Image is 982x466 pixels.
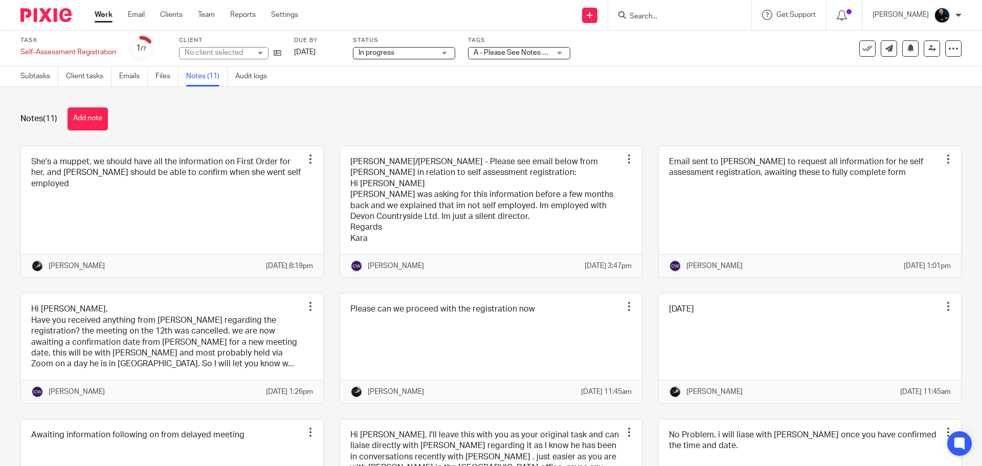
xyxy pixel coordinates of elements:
p: [PERSON_NAME] [873,10,929,20]
img: Headshots%20accounting4everything_Poppy%20Jakes%20Photography-2203.jpg [934,7,950,24]
p: [PERSON_NAME] [686,261,743,271]
p: [PERSON_NAME] [686,387,743,397]
a: Email [128,10,145,20]
div: 1 [136,42,146,54]
input: Search [629,12,721,21]
a: Files [155,66,178,86]
img: 1000002122.jpg [350,386,363,398]
a: Team [198,10,215,20]
a: Clients [160,10,183,20]
p: [PERSON_NAME] [49,387,105,397]
span: Get Support [776,11,816,18]
p: [DATE] 1:26pm [266,387,313,397]
p: [PERSON_NAME] [49,261,105,271]
p: [PERSON_NAME] [368,261,424,271]
img: svg%3E [669,260,681,272]
span: In progress [359,49,394,56]
span: A - Please See Notes + 1 [474,49,552,56]
p: [DATE] 3:47pm [585,261,632,271]
label: Due by [294,36,340,45]
p: [DATE] 11:45am [900,387,951,397]
a: Client tasks [66,66,111,86]
label: Tags [468,36,570,45]
img: 1000002122.jpg [669,386,681,398]
img: 1000002122.jpg [31,260,43,272]
a: Work [95,10,113,20]
a: Subtasks [20,66,58,86]
h1: Notes [20,114,57,124]
label: Task [20,36,116,45]
img: svg%3E [31,386,43,398]
a: Reports [230,10,256,20]
div: No client selected [185,48,251,58]
div: Self-Assessment Registration [20,47,116,57]
a: Notes (11) [186,66,228,86]
p: [DATE] 11:45am [581,387,632,397]
img: Pixie [20,8,72,22]
p: [DATE] 1:01pm [904,261,951,271]
a: Audit logs [235,66,275,86]
label: Status [353,36,455,45]
img: svg%3E [350,260,363,272]
a: Settings [271,10,298,20]
span: (11) [43,115,57,123]
p: [PERSON_NAME] [368,387,424,397]
label: Client [179,36,281,45]
a: Emails [119,66,148,86]
p: [DATE] 8:19pm [266,261,313,271]
small: /7 [141,46,146,52]
span: [DATE] [294,49,316,56]
button: Add note [68,107,108,130]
